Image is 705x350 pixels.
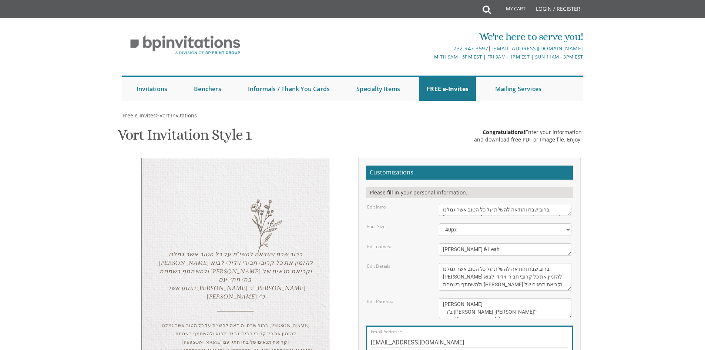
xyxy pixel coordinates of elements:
[439,263,571,291] textarea: [DATE] 7:00 pm • Khal Chassidim [STREET_ADDRESS] • [GEOGRAPHIC_DATA], [GEOGRAPHIC_DATA]
[156,112,197,119] span: >
[187,77,229,101] a: Benchers
[241,77,337,101] a: Informals / Thank You Cards
[129,77,175,101] a: Invitations
[276,44,583,53] div: |
[367,204,387,210] label: Edit Intro:
[159,112,197,119] a: Vort Invitations
[491,45,583,52] a: [EMAIL_ADDRESS][DOMAIN_NAME]
[122,112,156,119] a: Free e-Invites
[439,243,571,256] textarea: [PERSON_NAME] & Leah
[474,136,582,143] div: and download free PDF or Image file. Enjoy!
[122,30,249,60] img: BP Invitation Loft
[367,263,392,269] label: Edit Details:
[483,129,525,136] span: Congratulations!
[367,243,391,250] label: Edit names:
[490,1,531,19] a: My Cart
[488,77,549,101] a: Mailing Services
[453,45,488,52] a: 732.947.3597
[367,298,393,304] label: Edit Parents:
[439,298,571,318] textarea: Pinchos and Devorah gold [PERSON_NAME] and [PERSON_NAME]
[371,329,402,335] label: Email Address*
[349,77,407,101] a: Specialty Items
[367,223,386,230] label: Font Size
[366,187,573,198] div: Please fill in your personal information.
[366,166,573,180] h2: Customizations
[439,204,571,216] textarea: Please join us for the vort of our dear children
[419,77,476,101] a: FREE e-Invites
[474,129,582,136] div: Enter your information
[118,127,251,149] h1: Vort Invitation Style 1
[157,251,315,301] div: ברוב שבח והודאה להשי"ת על כל הטוב אשר גמלנו [PERSON_NAME] להזמין את כל קרובי חבירי וידידי לבוא ול...
[276,53,583,61] div: M-Th 9am - 5pm EST | Fri 9am - 1pm EST | Sun 11am - 3pm EST
[276,29,583,44] div: We're here to serve you!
